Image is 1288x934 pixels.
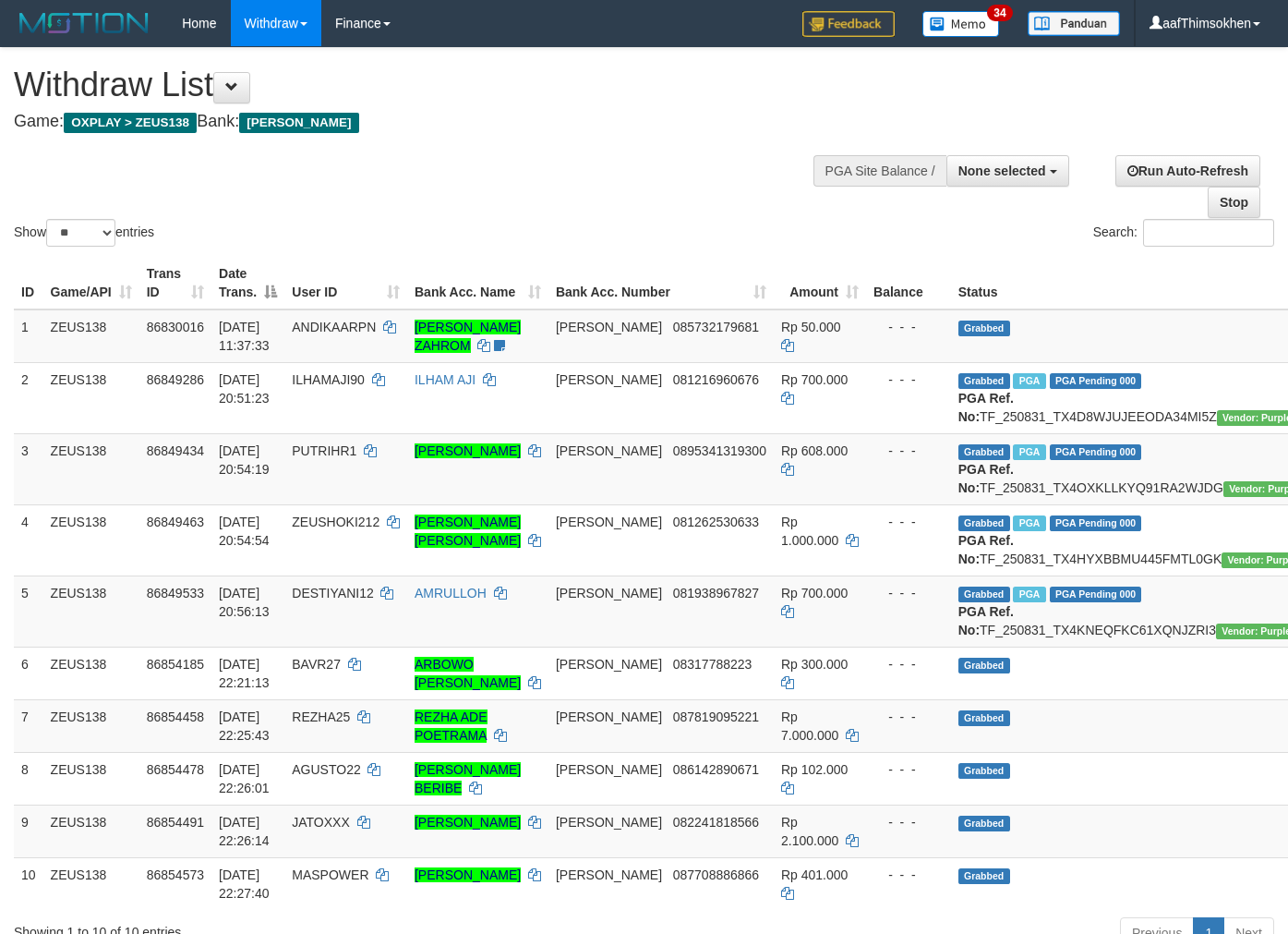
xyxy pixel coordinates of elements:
[14,309,43,363] td: 1
[14,857,43,910] td: 10
[781,762,848,777] span: Rp 102.000
[673,372,759,387] span: Copy 081216960676 to clipboard
[873,866,944,884] div: - - -
[415,762,521,795] a: [PERSON_NAME] BERIBE
[219,443,270,477] span: [DATE] 20:54:19
[415,443,521,458] a: [PERSON_NAME]
[219,867,270,901] span: [DATE] 22:27:40
[147,372,204,387] span: 86849286
[673,657,752,672] span: Copy 08317788223 to clipboard
[14,433,43,504] td: 3
[781,815,838,848] span: Rp 2.100.000
[415,515,521,548] a: [PERSON_NAME] [PERSON_NAME]
[219,515,270,548] span: [DATE] 20:54:54
[813,155,946,187] div: PGA Site Balance /
[958,516,1010,531] span: Grabbed
[219,372,270,406] span: [DATE] 20:51:23
[147,586,204,600] span: 86849533
[781,515,838,548] span: Rp 1.000.000
[14,67,840,103] h1: Withdraw List
[147,710,204,724] span: 86854458
[781,372,848,387] span: Rp 700.000
[1050,444,1142,460] span: PGA Pending
[781,867,848,882] span: Rp 401.000
[284,257,407,309] th: User ID: activate to sort column ascending
[219,320,270,353] span: [DATE] 11:37:33
[781,710,838,743] span: Rp 7.000.000
[292,710,350,724] span: REZHA25
[219,762,270,795] span: [DATE] 22:26:01
[873,760,944,779] div: - - -
[46,219,115,247] select: Showentries
[43,805,139,857] td: ZEUS138
[292,372,365,387] span: ILHAMAJI90
[958,587,1010,602] span: Grabbed
[1143,219,1274,247] input: Search:
[1013,516,1045,531] span: Marked by aafRornrotha
[673,320,759,334] span: Copy 085732179681 to clipboard
[147,515,204,529] span: 86849463
[43,576,139,647] td: ZEUS138
[1013,444,1045,460] span: Marked by aafRornrotha
[987,5,1012,21] span: 34
[415,710,488,743] a: REZHA ADE POETRAMA
[415,372,475,387] a: ILHAM AJI
[292,867,368,882] span: MASPOWER
[147,320,204,334] span: 86830016
[873,318,944,336] div: - - -
[1208,187,1260,218] a: Stop
[1050,516,1142,531] span: PGA Pending
[774,257,866,309] th: Amount: activate to sort column ascending
[958,533,1014,566] b: PGA Ref. No:
[292,515,379,529] span: ZEUSHOKI212
[958,444,1010,460] span: Grabbed
[415,657,521,690] a: ARBOWO [PERSON_NAME]
[292,762,360,777] span: AGUSTO22
[292,657,341,672] span: BAVR27
[14,752,43,805] td: 8
[673,586,759,600] span: Copy 081938967827 to clipboard
[873,708,944,726] div: - - -
[958,391,1014,424] b: PGA Ref. No:
[781,657,848,672] span: Rp 300.000
[139,257,211,309] th: Trans ID: activate to sort column ascending
[43,647,139,699] td: ZEUS138
[958,763,1010,779] span: Grabbed
[219,586,270,619] span: [DATE] 20:56:13
[873,370,944,389] div: - - -
[873,442,944,460] div: - - -
[673,710,759,724] span: Copy 087819095221 to clipboard
[556,710,662,724] span: [PERSON_NAME]
[14,699,43,752] td: 7
[292,443,356,458] span: PUTRIHR1
[873,513,944,531] div: - - -
[673,867,759,882] span: Copy 087708886866 to clipboard
[873,813,944,831] div: - - -
[43,857,139,910] td: ZEUS138
[1115,155,1260,187] a: Run Auto-Refresh
[219,657,270,690] span: [DATE] 22:21:13
[415,815,521,830] a: [PERSON_NAME]
[1013,587,1045,602] span: Marked by aafRornrotha
[673,443,766,458] span: Copy 0895341319300 to clipboard
[556,815,662,830] span: [PERSON_NAME]
[958,373,1010,389] span: Grabbed
[946,155,1069,187] button: None selected
[415,586,487,600] a: AMRULLOH
[64,113,197,133] span: OXPLAY > ZEUS138
[14,113,840,131] h4: Game: Bank:
[43,699,139,752] td: ZEUS138
[14,647,43,699] td: 6
[43,504,139,576] td: ZEUS138
[556,372,662,387] span: [PERSON_NAME]
[43,257,139,309] th: Game/API: activate to sort column ascending
[556,443,662,458] span: [PERSON_NAME]
[1093,219,1274,247] label: Search:
[43,362,139,433] td: ZEUS138
[415,867,521,882] a: [PERSON_NAME]
[211,257,284,309] th: Date Trans.: activate to sort column descending
[14,257,43,309] th: ID
[219,815,270,848] span: [DATE] 22:26:14
[958,462,1014,495] b: PGA Ref. No:
[14,362,43,433] td: 2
